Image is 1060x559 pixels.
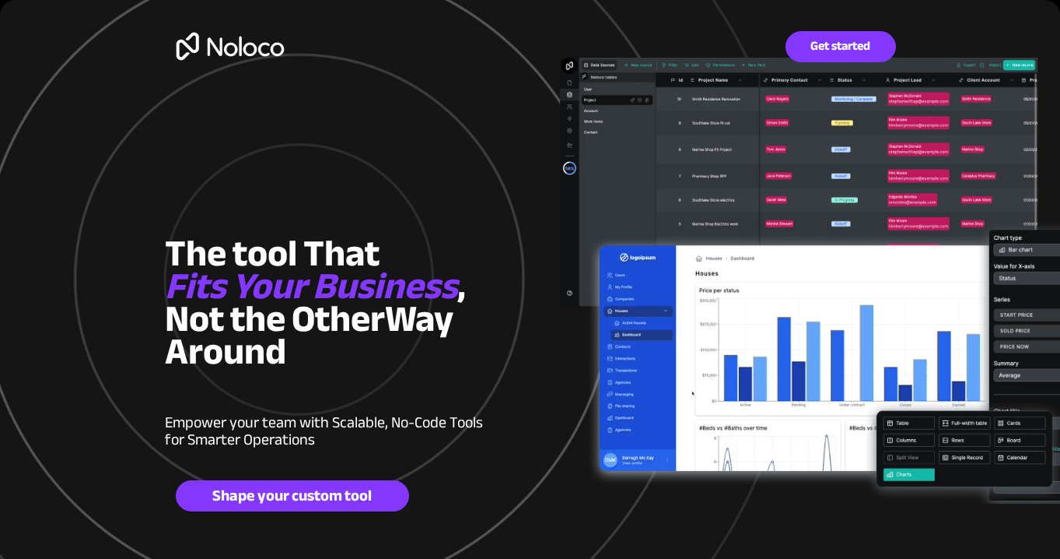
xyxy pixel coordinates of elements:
[177,487,408,505] span: Shape your custom tool
[165,251,226,322] em: Fits
[786,39,895,54] span: Get started
[315,284,385,354] span: ther
[165,408,366,437] span: Empower your team with Scala
[165,284,453,387] span: Way Around
[785,31,896,62] a: Get started
[165,251,466,354] span: , Not the O
[232,251,457,322] em: Your Business
[165,408,483,454] span: ble, No-Code Tools for Smarter Operations
[176,480,409,512] a: Shape your custom tool
[165,219,386,289] span: The tool That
